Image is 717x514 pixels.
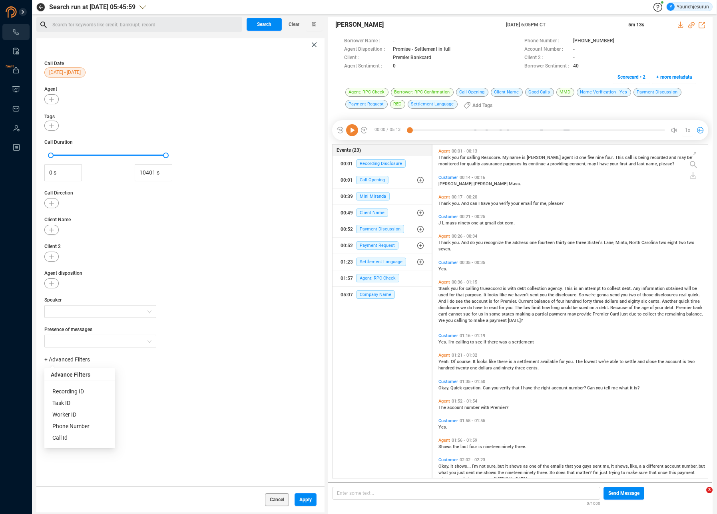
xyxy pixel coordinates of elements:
span: Clear [289,18,299,31]
li: Visuals [2,81,30,97]
span: Any [633,286,641,291]
span: some [489,312,502,317]
span: calling [466,286,480,291]
span: can [470,201,478,206]
span: card [438,312,448,317]
span: consent, [570,161,588,167]
span: Call Opening [356,176,388,184]
span: with [508,286,517,291]
span: And [438,299,447,304]
span: id [574,155,579,160]
span: us [478,312,484,317]
span: account [472,299,489,304]
span: email [521,201,533,206]
span: debt. [599,305,610,310]
span: making [516,312,532,317]
span: Call Date [44,61,64,66]
span: you [540,292,548,298]
span: thirty [556,240,568,245]
img: prodigal-logo [6,6,50,18]
span: quality [467,161,481,167]
span: make [474,318,486,323]
span: we [460,305,467,310]
button: 00:39Mini Miranda [333,189,431,204]
span: trueaccord [480,286,503,291]
span: balance [534,299,551,304]
span: like [489,359,497,364]
span: please? [548,201,564,206]
span: Yes. [438,266,447,272]
span: Call Duration [44,139,317,146]
span: will [684,286,692,291]
span: the [634,305,641,310]
span: partial [535,312,549,317]
span: you [491,201,499,206]
span: may [568,312,577,317]
button: + more metadata [652,71,696,83]
span: J [438,220,442,226]
span: Sister's [588,240,604,245]
span: eighty [628,299,641,304]
span: Carolina [641,240,659,245]
span: My [502,155,510,160]
span: payment [490,318,508,323]
span: five [588,155,596,160]
span: you. [452,201,461,206]
div: Yaurichjesurun [667,3,709,11]
span: Premier [676,305,693,310]
span: + more metadata [656,71,692,83]
span: Agent: RPC Check [356,274,399,282]
span: used [438,292,449,298]
div: 01:57 [341,272,353,285]
span: you [451,286,459,291]
span: dot [497,220,505,226]
span: first [619,161,629,167]
span: you. [452,240,461,245]
span: of [650,305,655,310]
span: there [488,339,499,345]
span: Card [610,312,620,317]
span: Call Direction [44,189,317,196]
span: to [602,286,607,291]
span: address [512,240,530,245]
span: balance. [686,312,703,317]
span: that [456,292,465,298]
span: calling [454,318,468,323]
span: This [615,155,625,160]
span: a [596,305,599,310]
button: 00:52Payment Discussion [333,221,431,237]
span: looks [477,359,489,364]
span: a [486,318,490,323]
span: assurance [481,161,503,167]
span: gonna [597,292,610,298]
div: grid [436,147,708,478]
div: 00:01 [341,174,353,187]
span: the [548,292,556,298]
span: is [503,286,508,291]
div: 01:23 [341,256,353,268]
span: Yes. [438,339,448,345]
span: Lane, [604,240,615,245]
span: looks [488,292,500,298]
span: mass [446,220,458,226]
span: real [679,292,688,298]
span: by [523,161,528,167]
span: information [641,286,666,291]
span: course. [457,359,473,364]
button: Scorecard • 2 [613,71,650,83]
span: one [530,240,538,245]
span: hundred [566,299,583,304]
span: Client Name [356,208,388,217]
li: Interactions [2,24,30,40]
span: four. [605,155,615,160]
span: Mini Miranda [356,192,390,200]
button: Add Tags [459,99,497,112]
span: Because [610,305,629,310]
span: name [510,155,522,160]
span: Thank [438,155,452,160]
span: It [473,359,477,364]
span: dollars [605,299,619,304]
span: agent [562,155,574,160]
span: This [564,286,574,291]
span: Payment Discussion [356,225,404,233]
